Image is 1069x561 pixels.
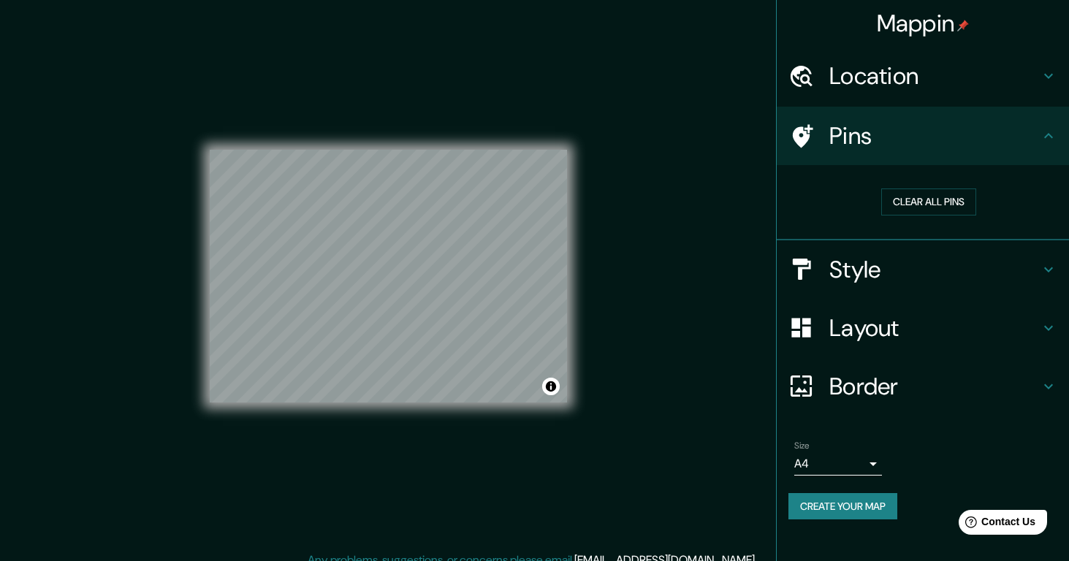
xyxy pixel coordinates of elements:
div: Location [777,47,1069,105]
h4: Location [829,61,1040,91]
button: Create your map [788,493,897,520]
h4: Mappin [877,9,970,38]
div: Layout [777,299,1069,357]
div: A4 [794,452,882,476]
canvas: Map [210,150,567,402]
img: pin-icon.png [957,20,969,31]
h4: Border [829,372,1040,401]
div: Pins [777,107,1069,165]
button: Toggle attribution [542,378,560,395]
label: Size [794,439,810,451]
div: Style [777,240,1069,299]
h4: Layout [829,313,1040,343]
h4: Style [829,255,1040,284]
iframe: Help widget launcher [939,504,1053,545]
button: Clear all pins [881,188,976,215]
h4: Pins [829,121,1040,150]
div: Border [777,357,1069,416]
